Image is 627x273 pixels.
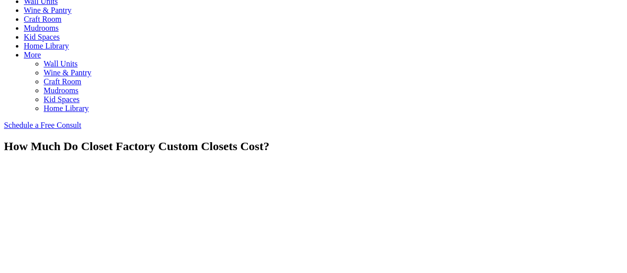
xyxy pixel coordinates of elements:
[24,42,69,50] a: Home Library
[44,77,81,86] a: Craft Room
[24,6,71,14] a: Wine & Pantry
[24,51,41,59] a: More menu text will display only on big screen
[24,24,58,32] a: Mudrooms
[44,59,77,68] a: Wall Units
[24,33,59,41] a: Kid Spaces
[44,86,78,95] a: Mudrooms
[24,15,61,23] a: Craft Room
[44,104,89,112] a: Home Library
[4,121,81,129] a: Schedule a Free Consult (opens a dropdown menu)
[44,68,91,77] a: Wine & Pantry
[44,95,79,104] a: Kid Spaces
[4,140,623,153] h1: How Much Do Closet Factory Custom Closets Cost?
